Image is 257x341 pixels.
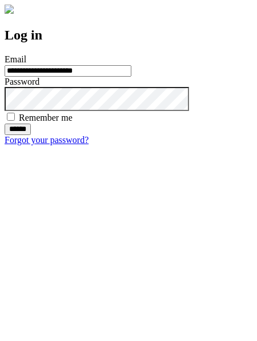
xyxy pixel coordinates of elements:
[5,135,89,145] a: Forgot your password?
[19,113,73,122] label: Remember me
[5,27,252,43] h2: Log in
[5,77,39,86] label: Password
[5,54,26,64] label: Email
[5,5,14,14] img: logo-4e3dc11c47720685a147b03b5a06dd966a58ff35d612b21f08c02c0306f2b779.png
